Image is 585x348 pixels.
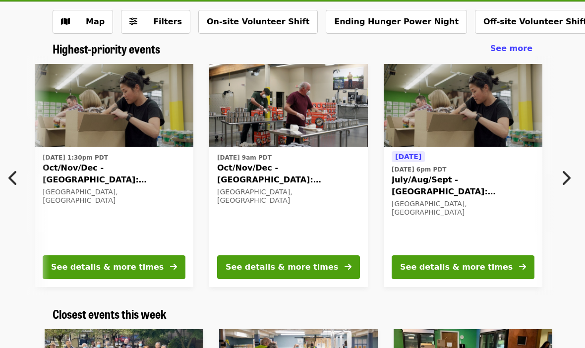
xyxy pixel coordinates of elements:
[121,10,190,34] button: Filters (0 selected)
[395,153,421,161] span: [DATE]
[392,174,534,198] span: July/Aug/Sept - [GEOGRAPHIC_DATA]: Repack/Sort (age [DEMOGRAPHIC_DATA]+)
[170,262,177,272] i: arrow-right icon
[35,64,193,287] a: See details for "Oct/Nov/Dec - Portland: Repack/Sort (age 8+)"
[217,162,360,186] span: Oct/Nov/Dec - [GEOGRAPHIC_DATA]: Repack/Sort (age [DEMOGRAPHIC_DATA]+)
[490,43,532,55] a: See more
[226,261,338,273] div: See details & more times
[43,153,108,162] time: [DATE] 1:30pm PDT
[217,153,272,162] time: [DATE] 9am PDT
[53,42,160,56] a: Highest-priority events
[8,169,18,187] i: chevron-left icon
[61,17,70,26] i: map icon
[519,262,526,272] i: arrow-right icon
[53,305,167,322] span: Closest events this week
[53,10,113,34] button: Show map view
[217,255,360,279] button: See details & more times
[43,188,185,205] div: [GEOGRAPHIC_DATA], [GEOGRAPHIC_DATA]
[53,40,160,57] span: Highest-priority events
[53,307,167,321] a: Closest events this week
[392,200,534,217] div: [GEOGRAPHIC_DATA], [GEOGRAPHIC_DATA]
[43,162,185,186] span: Oct/Nov/Dec - [GEOGRAPHIC_DATA]: Repack/Sort (age [DEMOGRAPHIC_DATA]+)
[43,255,185,279] button: See details & more times
[326,10,467,34] button: Ending Hunger Power Night
[129,17,137,26] i: sliders-h icon
[552,164,585,192] button: Next item
[35,64,193,147] img: Oct/Nov/Dec - Portland: Repack/Sort (age 8+) organized by Oregon Food Bank
[490,44,532,53] span: See more
[400,261,513,273] div: See details & more times
[45,42,540,56] div: Highest-priority events
[198,10,318,34] button: On-site Volunteer Shift
[209,64,368,147] img: Oct/Nov/Dec - Portland: Repack/Sort (age 16+) organized by Oregon Food Bank
[561,169,571,187] i: chevron-right icon
[384,64,542,147] img: July/Aug/Sept - Portland: Repack/Sort (age 8+) organized by Oregon Food Bank
[153,17,182,26] span: Filters
[217,188,360,205] div: [GEOGRAPHIC_DATA], [GEOGRAPHIC_DATA]
[45,307,540,321] div: Closest events this week
[86,17,105,26] span: Map
[51,261,164,273] div: See details & more times
[384,64,542,287] a: See details for "July/Aug/Sept - Portland: Repack/Sort (age 8+)"
[392,165,446,174] time: [DATE] 6pm PDT
[345,262,351,272] i: arrow-right icon
[209,64,368,287] a: See details for "Oct/Nov/Dec - Portland: Repack/Sort (age 16+)"
[392,255,534,279] button: See details & more times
